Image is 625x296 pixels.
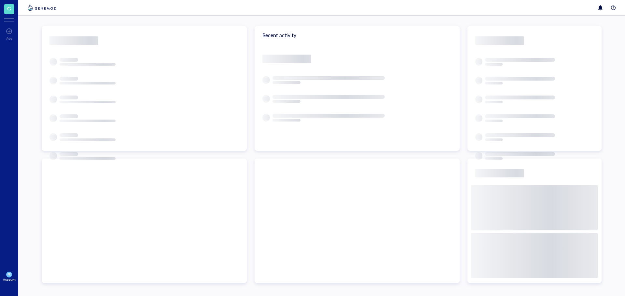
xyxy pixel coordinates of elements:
[7,273,11,276] span: PR
[7,4,11,12] span: G
[3,277,16,281] div: Account
[6,36,12,40] div: Add
[26,4,58,12] img: genemod-logo
[255,26,460,44] div: Recent activity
